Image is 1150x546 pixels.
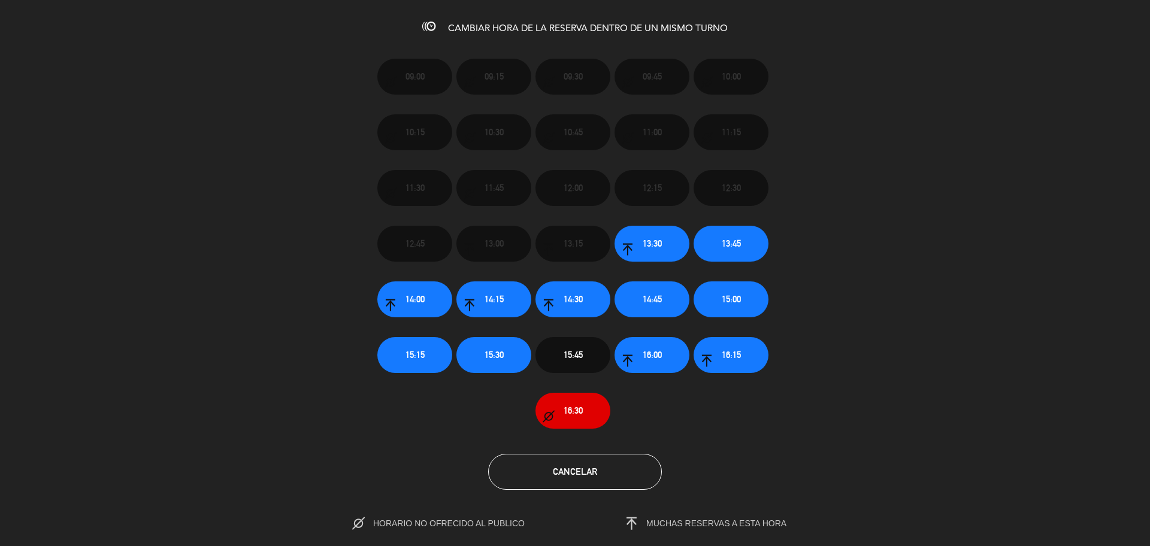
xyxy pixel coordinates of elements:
span: 13:15 [564,236,583,250]
button: 12:30 [694,170,768,206]
span: HORARIO NO OFRECIDO AL PUBLICO [373,518,550,528]
button: 12:15 [615,170,689,206]
span: 09:30 [564,69,583,83]
button: 13:15 [535,226,610,262]
button: 13:00 [456,226,531,262]
button: 16:00 [615,337,689,373]
button: 13:30 [615,226,689,262]
span: 09:00 [405,69,425,83]
span: 12:30 [722,181,741,195]
button: 16:30 [535,393,610,429]
button: 11:15 [694,114,768,150]
span: 12:45 [405,236,425,250]
span: 15:30 [485,348,504,362]
span: 15:45 [564,348,583,362]
button: 09:45 [615,59,689,95]
span: 16:00 [643,348,662,362]
span: 14:45 [643,292,662,306]
span: 10:00 [722,69,741,83]
button: 16:15 [694,337,768,373]
span: 09:15 [485,69,504,83]
span: MUCHAS RESERVAS A ESTA HORA [646,518,786,528]
span: 10:15 [405,125,425,139]
span: 16:30 [564,404,583,417]
button: Cancelar [488,454,662,490]
button: 09:30 [535,59,610,95]
span: 11:45 [485,181,504,195]
button: 11:30 [377,170,452,206]
button: 12:00 [535,170,610,206]
button: 15:00 [694,281,768,317]
span: 16:15 [722,348,741,362]
button: 14:30 [535,281,610,317]
button: 15:15 [377,337,452,373]
button: 12:45 [377,226,452,262]
button: 10:00 [694,59,768,95]
span: CAMBIAR HORA DE LA RESERVA DENTRO DE UN MISMO TURNO [448,24,728,34]
span: 14:30 [564,292,583,306]
span: 12:15 [643,181,662,195]
span: 13:45 [722,236,741,250]
span: 13:00 [485,236,504,250]
button: 09:15 [456,59,531,95]
button: 10:45 [535,114,610,150]
button: 15:30 [456,337,531,373]
span: 11:30 [405,181,425,195]
button: 11:45 [456,170,531,206]
button: 14:00 [377,281,452,317]
span: 10:30 [485,125,504,139]
button: 14:15 [456,281,531,317]
span: 10:45 [564,125,583,139]
button: 13:45 [694,226,768,262]
span: 09:45 [643,69,662,83]
span: 11:15 [722,125,741,139]
span: 15:00 [722,292,741,306]
button: 11:00 [615,114,689,150]
button: 15:45 [535,337,610,373]
span: 14:15 [485,292,504,306]
span: 13:30 [643,236,662,250]
span: 12:00 [564,181,583,195]
button: 09:00 [377,59,452,95]
button: 10:30 [456,114,531,150]
span: Cancelar [553,466,597,477]
button: 14:45 [615,281,689,317]
span: 11:00 [643,125,662,139]
button: 10:15 [377,114,452,150]
span: 14:00 [405,292,425,306]
span: 15:15 [405,348,425,362]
